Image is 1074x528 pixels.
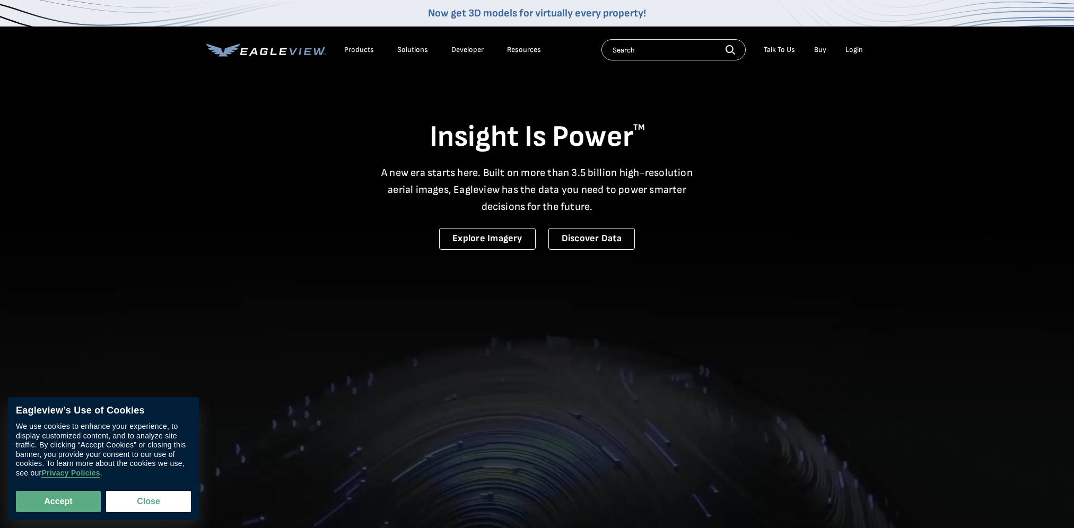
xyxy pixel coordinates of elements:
[633,122,645,133] sup: TM
[16,422,191,478] div: We use cookies to enhance your experience, to display customized content, and to analyze site tra...
[41,469,100,478] a: Privacy Policies
[206,119,868,156] h1: Insight Is Power
[507,45,541,55] div: Resources
[451,45,484,55] a: Developer
[601,39,746,60] input: Search
[428,7,646,20] a: Now get 3D models for virtually every property!
[375,164,700,215] p: A new era starts here. Built on more than 3.5 billion high-resolution aerial images, Eagleview ha...
[16,405,191,417] div: Eagleview’s Use of Cookies
[439,228,536,250] a: Explore Imagery
[106,491,191,512] button: Close
[16,491,101,512] button: Accept
[814,45,826,55] a: Buy
[764,45,795,55] div: Talk To Us
[397,45,428,55] div: Solutions
[548,228,635,250] a: Discover Data
[845,45,863,55] div: Login
[344,45,374,55] div: Products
